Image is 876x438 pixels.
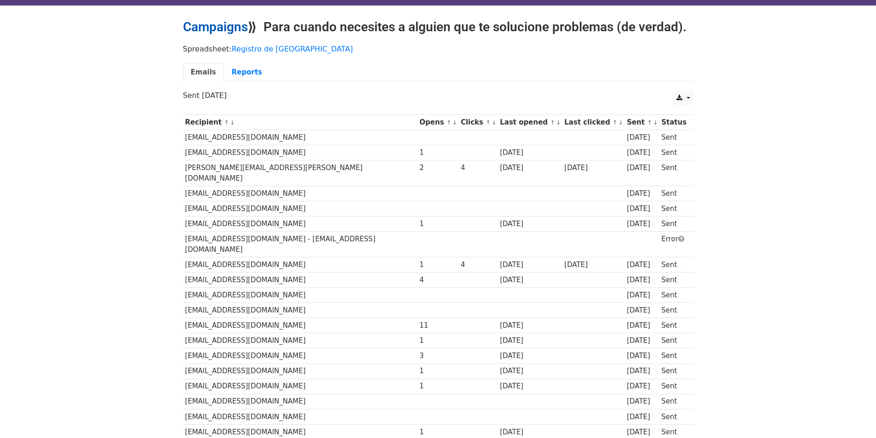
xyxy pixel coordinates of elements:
a: Campaigns [183,19,248,34]
h2: ⟫ Para cuando necesites a alguien que te solucione problemas (de verdad). [183,19,693,35]
td: Sent [659,130,688,145]
a: ↑ [224,119,229,126]
div: [DATE] [627,275,657,285]
div: [DATE] [627,320,657,331]
th: Last clicked [562,115,625,130]
td: Sent [659,145,688,160]
td: [EMAIL_ADDRESS][DOMAIN_NAME] [183,145,418,160]
iframe: Chat Widget [830,394,876,438]
a: ↑ [486,119,491,126]
td: [EMAIL_ADDRESS][DOMAIN_NAME] [183,303,418,318]
div: Widget de chat [830,394,876,438]
td: Sent [659,257,688,272]
div: [DATE] [627,188,657,199]
td: [EMAIL_ADDRESS][DOMAIN_NAME] [183,130,418,145]
div: [DATE] [627,336,657,346]
td: [EMAIL_ADDRESS][DOMAIN_NAME] - [EMAIL_ADDRESS][DOMAIN_NAME] [183,232,418,257]
div: [DATE] [627,396,657,407]
a: ↓ [556,119,561,126]
th: Sent [624,115,659,130]
div: [DATE] [627,290,657,301]
a: ↑ [550,119,555,126]
div: [DATE] [500,320,560,331]
div: 3 [419,351,456,361]
td: [EMAIL_ADDRESS][DOMAIN_NAME] [183,257,418,272]
td: [EMAIL_ADDRESS][DOMAIN_NAME] [183,186,418,201]
td: [EMAIL_ADDRESS][DOMAIN_NAME] [183,318,418,333]
a: ↓ [618,119,624,126]
th: Status [659,115,688,130]
div: 1 [419,260,456,270]
td: Sent [659,201,688,216]
div: [DATE] [500,366,560,376]
div: [DATE] [500,260,560,270]
div: [DATE] [500,275,560,285]
div: 1 [419,427,456,438]
td: Sent [659,333,688,348]
div: [DATE] [500,381,560,392]
div: 1 [419,381,456,392]
td: Sent [659,186,688,201]
div: [DATE] [627,366,657,376]
div: [DATE] [627,204,657,214]
td: Sent [659,303,688,318]
a: ↓ [492,119,497,126]
div: 1 [419,336,456,346]
div: [DATE] [500,351,560,361]
div: 4 [461,260,496,270]
td: Sent [659,318,688,333]
td: [EMAIL_ADDRESS][DOMAIN_NAME] [183,379,418,394]
a: ↓ [653,119,658,126]
th: Recipient [183,115,418,130]
div: [DATE] [627,305,657,316]
div: [DATE] [627,260,657,270]
td: [EMAIL_ADDRESS][DOMAIN_NAME] [183,409,418,424]
div: 1 [419,219,456,229]
div: 1 [419,366,456,376]
div: 4 [461,163,496,173]
div: [DATE] [500,148,560,158]
td: [EMAIL_ADDRESS][DOMAIN_NAME] [183,216,418,232]
div: [DATE] [500,219,560,229]
div: 11 [419,320,456,331]
div: 4 [419,275,456,285]
a: Registro de [GEOGRAPHIC_DATA] [232,45,353,53]
div: [DATE] [500,336,560,346]
td: Sent [659,364,688,379]
div: [DATE] [627,148,657,158]
td: Sent [659,348,688,364]
div: [DATE] [500,163,560,173]
div: [DATE] [627,163,657,173]
p: Sent [DATE] [183,91,693,100]
a: Emails [183,63,224,82]
td: Sent [659,394,688,409]
div: [DATE] [627,351,657,361]
td: Sent [659,160,688,186]
td: Sent [659,272,688,287]
div: [DATE] [627,132,657,143]
a: ↑ [647,119,652,126]
div: [DATE] [564,163,622,173]
td: [EMAIL_ADDRESS][DOMAIN_NAME] [183,272,418,287]
p: Spreadsheet: [183,44,693,54]
div: [DATE] [564,260,622,270]
div: 1 [419,148,456,158]
td: [PERSON_NAME][EMAIL_ADDRESS][PERSON_NAME][DOMAIN_NAME] [183,160,418,186]
th: Opens [418,115,459,130]
div: [DATE] [500,427,560,438]
td: [EMAIL_ADDRESS][DOMAIN_NAME] [183,364,418,379]
td: [EMAIL_ADDRESS][DOMAIN_NAME] [183,201,418,216]
a: ↑ [613,119,618,126]
a: ↑ [447,119,452,126]
a: ↓ [230,119,235,126]
div: [DATE] [627,412,657,422]
td: Error [659,232,688,257]
td: Sent [659,216,688,232]
div: 2 [419,163,456,173]
td: [EMAIL_ADDRESS][DOMAIN_NAME] [183,288,418,303]
td: [EMAIL_ADDRESS][DOMAIN_NAME] [183,394,418,409]
a: Reports [224,63,270,82]
div: [DATE] [627,381,657,392]
td: Sent [659,288,688,303]
th: Last opened [498,115,562,130]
